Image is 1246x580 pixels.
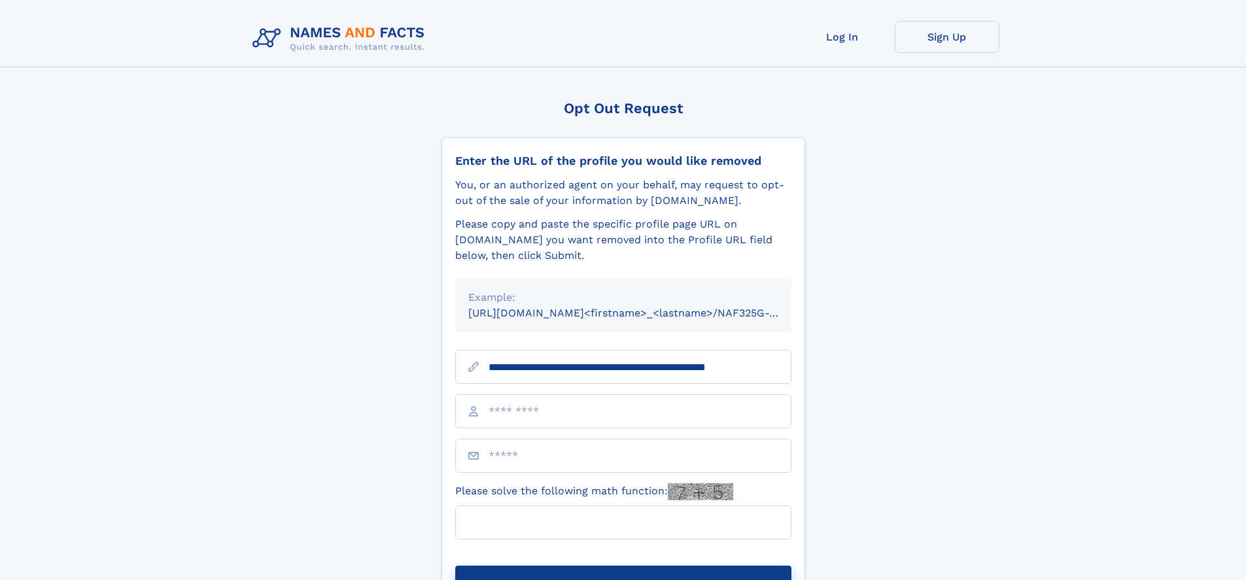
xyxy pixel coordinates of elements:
label: Please solve the following math function: [455,483,733,500]
div: Example: [468,290,778,305]
img: Logo Names and Facts [247,21,436,56]
div: You, or an authorized agent on your behalf, may request to opt-out of the sale of your informatio... [455,177,791,209]
small: [URL][DOMAIN_NAME]<firstname>_<lastname>/NAF325G-xxxxxxxx [468,307,816,319]
div: Please copy and paste the specific profile page URL on [DOMAIN_NAME] you want removed into the Pr... [455,216,791,264]
a: Sign Up [895,21,999,53]
div: Enter the URL of the profile you would like removed [455,154,791,168]
a: Log In [790,21,895,53]
div: Opt Out Request [441,100,805,116]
